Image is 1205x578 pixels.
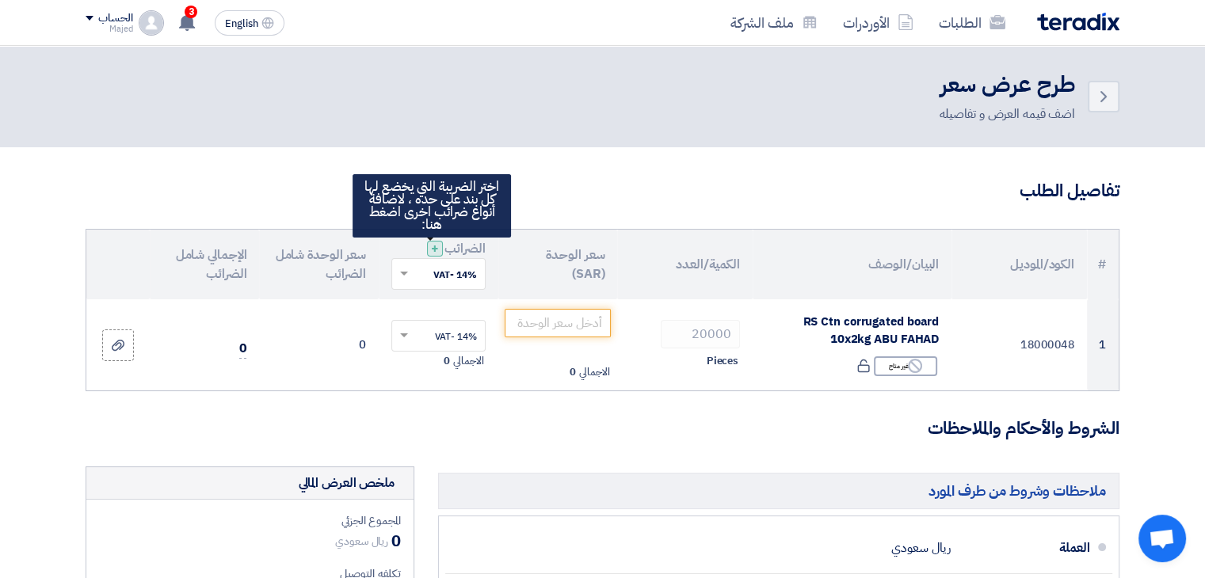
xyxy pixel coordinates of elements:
[951,230,1087,299] th: الكود/الموديل
[891,533,951,563] div: ريال سعودي
[431,239,439,258] span: +
[353,174,511,238] div: اختر الضريبة التي يخضع لها كل بند على حده ، لاضافة أنواع ضرائب اخرى اضغط هنا:
[498,230,618,299] th: سعر الوحدة (SAR)
[874,356,937,376] div: غير متاح
[1037,13,1119,31] img: Teradix logo
[239,339,247,359] span: 0
[335,533,388,549] span: ريال سعودي
[139,10,164,36] img: profile_test.png
[391,320,486,352] ng-select: VAT
[753,230,951,299] th: البيان/الوصف
[570,364,576,380] span: 0
[150,230,259,299] th: الإجمالي شامل الضرائب
[86,416,1119,441] h3: الشروط والأحكام والملاحظات
[939,105,1075,124] div: اضف قيمه العرض و تفاصيله
[259,230,379,299] th: سعر الوحدة شامل الضرائب
[707,353,738,369] span: Pieces
[99,512,401,529] div: المجموع الجزئي
[298,473,395,492] div: ملخص العرض المالي
[505,309,612,337] input: أدخل سعر الوحدة
[939,70,1075,101] h2: طرح عرض سعر
[391,529,401,553] span: 0
[379,230,498,299] th: الضرائب
[1087,299,1119,391] td: 1
[1087,230,1119,299] th: #
[225,18,258,29] span: English
[86,25,132,33] div: Majed
[830,4,926,41] a: الأوردرات
[951,299,1087,391] td: 18000048
[444,353,450,369] span: 0
[453,353,483,369] span: الاجمالي
[963,529,1090,567] div: العملة
[617,230,753,299] th: الكمية/العدد
[98,12,132,25] div: الحساب
[803,313,939,348] span: RS Ctn corrugated board 10x2kg ABU FAHAD
[259,299,379,391] td: 0
[718,4,830,41] a: ملف الشركة
[438,473,1119,508] h5: ملاحظات وشروط من طرف المورد
[185,6,197,18] span: 3
[579,364,609,380] span: الاجمالي
[86,179,1119,203] h3: تفاصيل الطلب
[215,10,284,36] button: English
[661,320,740,348] input: RFQ_STEP1.ITEMS.2.AMOUNT_TITLE
[1138,515,1186,562] div: Open chat
[926,4,1018,41] a: الطلبات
